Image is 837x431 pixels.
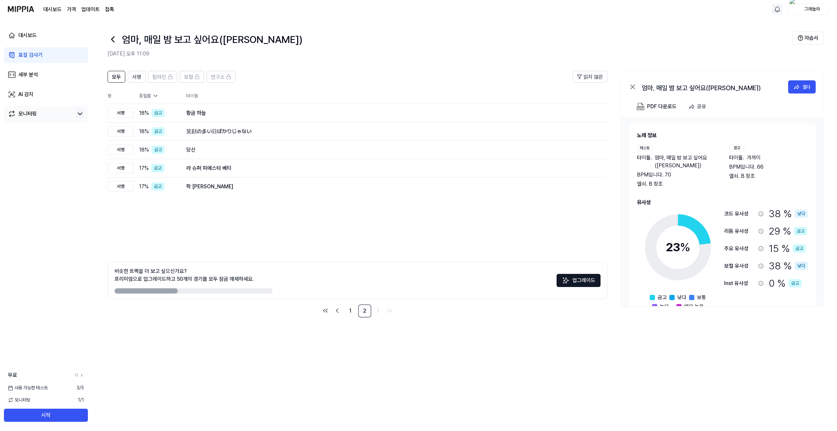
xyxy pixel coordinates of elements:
[139,147,145,153] font: 18
[108,181,134,192] div: 서명
[621,117,824,306] a: 노래 정보테스트타이틀.엄마, 매일 밤 보고 싶어요([PERSON_NAME])BPM입니다. 70열쇠. B 장조광고타이틀.가까이BPM입니다. 66열쇠. B 장조유사성23%금고낮다...
[769,276,802,291] div: %
[798,35,803,41] img: 도움말
[154,165,162,172] font: 금고
[747,154,761,162] span: 가까이
[18,71,38,79] div: 세부 분석
[729,154,744,162] span: 타이틀.
[139,146,149,154] span: %
[573,71,607,83] button: 읽지 않은
[769,224,780,238] font: 29
[332,305,342,316] a: 이전 페이지로 이동
[805,34,818,42] font: 자습서
[660,303,669,311] span: 높다
[153,73,166,81] span: 탑라인
[186,183,597,191] div: 팍 [PERSON_NAME]
[637,145,653,151] div: 테스트
[132,73,141,81] span: 서명
[797,228,805,235] font: 금고
[729,145,745,151] div: 광고
[344,304,357,318] a: 1
[186,164,597,172] div: 라 슈퍼 피에스타 베티
[724,210,756,218] div: 코드 유사성
[114,267,254,283] div: 비슷한 트랙을 더 보고 싶으신가요? 프리미엄으로 업그레이드하고 50개의 경기를 모두 잠금 해제하세요.
[207,71,235,83] button: 연구소
[108,126,134,136] div: 서명
[81,6,100,13] a: 업데이트
[15,397,31,403] font: 모니터링
[108,304,607,318] nav: 페이지 매김
[637,198,808,206] h2: 유사성
[769,241,779,256] font: 15
[139,128,145,134] font: 18
[128,71,146,83] button: 서명
[647,102,677,111] div: PDF 다운로드
[76,384,84,391] span: 3 / 5
[788,80,816,93] button: 열다
[583,73,603,81] span: 읽지 않은
[139,110,145,116] font: 18
[180,71,204,83] button: 보컬
[154,183,162,190] font: 금고
[797,262,805,269] font: 낮다
[729,172,808,180] div: 열쇠. B 장조
[637,103,644,111] img: PDF 다운로드
[724,245,756,253] div: 주요 유사성
[358,304,371,318] a: 2
[4,87,88,102] a: AI 감지
[4,47,88,63] a: 표절 검사기
[795,245,803,252] font: 금고
[797,210,805,217] font: 낮다
[108,71,125,83] button: 모두
[108,145,134,155] div: 서명
[637,171,716,179] div: BPM입니다. 70
[320,305,331,316] a: 첫 페이지로 이동
[637,180,716,188] div: 열쇠. B 장조
[697,102,706,111] div: 공유
[18,31,37,39] div: 대시보드
[769,206,781,221] font: 38
[684,303,704,311] span: 매우 높음
[108,163,134,173] div: 서명
[4,409,88,422] button: 시작
[154,128,162,135] font: 금고
[4,67,88,83] a: 세부 분석
[139,92,151,99] font: 표절률
[186,88,607,104] th: 타이틀
[78,397,84,403] span: 1 / 1
[697,294,706,301] span: 보통
[572,277,595,284] font: 업그레이드
[14,384,48,391] font: 사용 가능한 테스트
[724,279,756,287] div: Inst 유사성
[108,50,792,58] h2: [DATE] 오후 11:09
[557,279,601,286] a: 반짝업그레이드
[724,262,756,270] div: 보컬 유사성
[803,83,810,91] div: 열다
[18,91,33,98] div: AI 감지
[769,258,781,273] font: 38
[769,206,808,221] div: %
[769,241,806,256] div: %
[154,146,162,153] font: 금고
[769,276,775,291] font: 0
[139,128,149,135] span: %
[122,32,302,47] h1: Mom, I miss you every night (루아)
[562,277,570,284] img: 반짝
[67,6,76,13] a: 가격
[769,258,808,273] div: %
[186,128,597,135] div: 笑顔の多い日ばかりじゃない
[186,109,597,117] div: 황금 하늘
[773,5,781,13] img: 알림
[8,110,73,118] a: 모니터링
[139,183,144,190] font: 17
[108,108,134,118] div: 서명
[184,73,193,81] span: 보컬
[637,154,652,170] span: 타이틀.
[4,28,88,43] a: 대시보드
[148,71,177,83] button: 탑라인
[792,31,824,45] button: 자습서
[677,294,686,301] span: 낮다
[729,163,808,171] div: BPM입니다. 66
[637,132,808,139] h2: 노래 정보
